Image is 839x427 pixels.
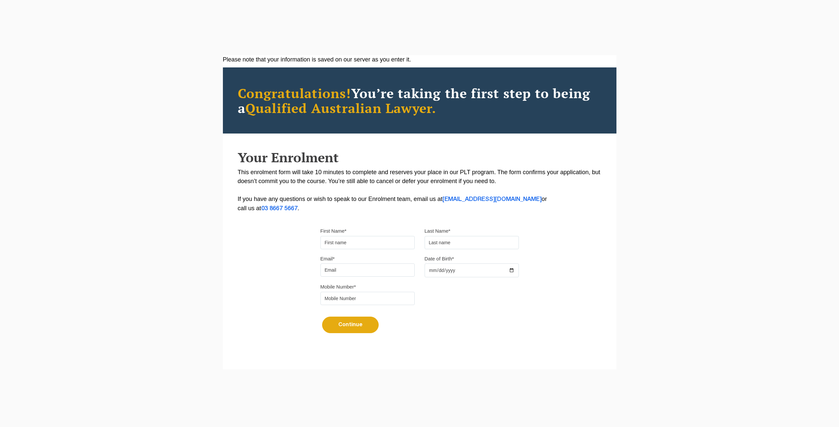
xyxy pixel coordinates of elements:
[425,228,450,234] label: Last Name*
[261,206,298,211] a: 03 8667 5667
[320,255,335,262] label: Email*
[320,236,415,249] input: First name
[320,284,356,290] label: Mobile Number*
[320,263,415,277] input: Email
[238,86,602,115] h2: You’re taking the first step to being a
[320,228,347,234] label: First Name*
[238,84,351,102] span: Congratulations!
[223,55,616,64] div: Please note that your information is saved on our server as you enter it.
[238,150,602,165] h2: Your Enrolment
[322,317,379,333] button: Continue
[320,292,415,305] input: Mobile Number
[238,168,602,213] p: This enrolment form will take 10 minutes to complete and reserves your place in our PLT program. ...
[425,255,454,262] label: Date of Birth*
[425,236,519,249] input: Last name
[245,99,437,117] span: Qualified Australian Lawyer.
[442,197,542,202] a: [EMAIL_ADDRESS][DOMAIN_NAME]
